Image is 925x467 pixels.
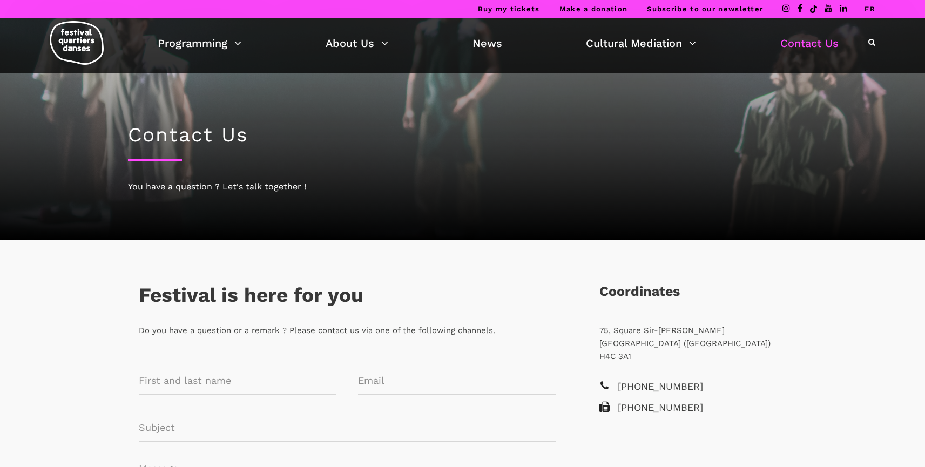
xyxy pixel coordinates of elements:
a: FR [865,5,875,13]
span: [PHONE_NUMBER] [618,379,787,395]
span: [PHONE_NUMBER] [618,400,787,416]
p: Do you have a question or a remark ? Please contact us via one of the following channels. [139,324,556,337]
a: Subscribe to our newsletter [647,5,763,13]
h1: Contact Us [128,123,798,147]
h3: Festival is here for you [139,283,363,310]
a: News [472,34,502,52]
a: Contact Us [780,34,839,52]
img: logo-fqd-med [50,21,104,65]
input: Subject [139,414,556,442]
a: Make a donation [559,5,628,13]
a: Buy my tickets [478,5,540,13]
input: Email [358,367,556,395]
p: 75, Square Sir-[PERSON_NAME] [GEOGRAPHIC_DATA] ([GEOGRAPHIC_DATA]) H4C 3A1 [599,324,787,363]
a: About Us [326,34,388,52]
h3: Coordinates [599,283,680,310]
a: Cultural Mediation [586,34,696,52]
div: You have a question ? Let's talk together ! [128,180,798,194]
a: Programming [158,34,241,52]
input: First and last name [139,367,337,395]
